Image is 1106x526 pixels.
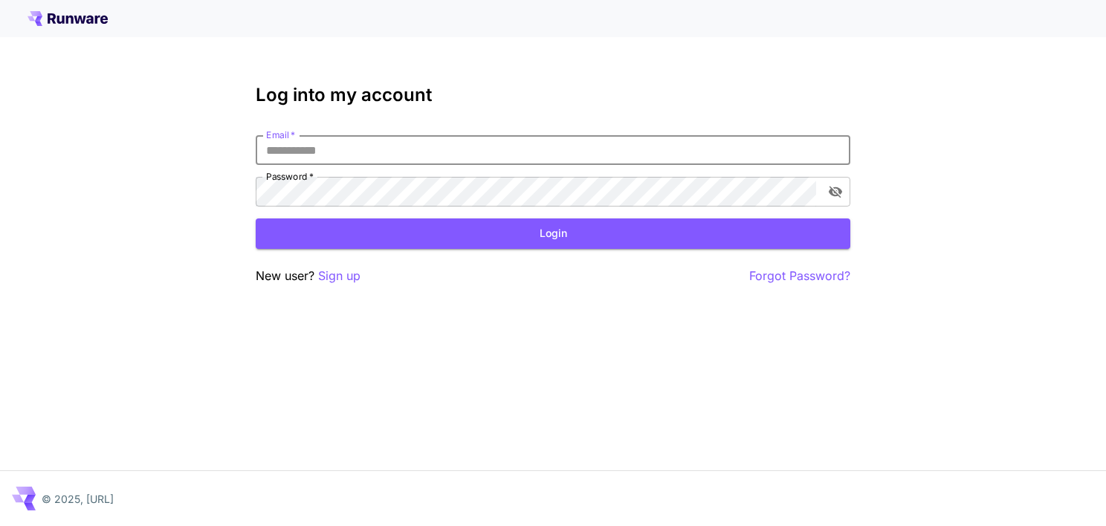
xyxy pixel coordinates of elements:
label: Password [266,170,314,183]
button: Login [256,218,850,249]
p: © 2025, [URL] [42,491,114,507]
p: New user? [256,267,360,285]
button: Forgot Password? [749,267,850,285]
button: toggle password visibility [822,178,849,205]
label: Email [266,129,295,141]
button: Sign up [318,267,360,285]
h3: Log into my account [256,85,850,105]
